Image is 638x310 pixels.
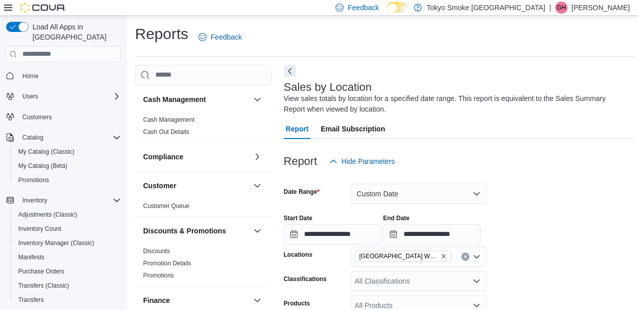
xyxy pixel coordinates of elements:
span: Feedback [211,32,242,42]
button: Customer [251,180,263,192]
label: Classifications [284,275,327,283]
h3: Sales by Location [284,81,372,93]
a: Purchase Orders [14,265,69,278]
p: Tokyo Smoke [GEOGRAPHIC_DATA] [427,2,546,14]
a: Transfers [14,294,48,306]
button: Customer [143,181,249,191]
button: Inventory [18,194,51,206]
a: Promotions [14,174,53,186]
a: Customer Queue [143,202,189,210]
span: My Catalog (Beta) [14,160,121,172]
h3: Finance [143,295,170,305]
h3: Compliance [143,152,183,162]
input: Dark Mode [387,2,409,13]
input: Press the down key to open a popover containing a calendar. [383,224,481,245]
button: Open list of options [473,301,481,309]
button: Open list of options [473,277,481,285]
a: Home [18,70,43,82]
span: Transfers [14,294,121,306]
span: Email Subscription [321,119,385,139]
button: Discounts & Promotions [143,226,249,236]
label: End Date [383,214,410,222]
button: Transfers [10,293,125,307]
a: Transfers (Classic) [14,280,73,292]
span: Discounts [143,247,170,255]
input: Press the down key to open a popover containing a calendar. [284,224,381,245]
h3: Cash Management [143,94,206,105]
button: Cash Management [143,94,249,105]
span: Report [286,119,309,139]
span: Home [18,70,121,82]
span: Users [18,90,121,102]
button: Catalog [18,131,47,144]
span: Inventory [18,194,121,206]
span: Transfers (Classic) [14,280,121,292]
span: Inventory [22,196,47,204]
span: Users [22,92,38,100]
button: Users [2,89,125,104]
span: Home [22,72,39,80]
button: Discounts & Promotions [251,225,263,237]
h1: Reports [135,24,188,44]
p: [PERSON_NAME] [572,2,630,14]
button: Transfers (Classic) [10,279,125,293]
button: Inventory Manager (Classic) [10,236,125,250]
button: Adjustments (Classic) [10,208,125,222]
span: Promotion Details [143,259,191,267]
p: | [549,2,551,14]
h3: Report [284,155,317,167]
span: Adjustments (Classic) [18,211,77,219]
span: Customers [22,113,52,121]
button: Users [18,90,42,102]
span: Promotions [18,176,49,184]
button: My Catalog (Beta) [10,159,125,173]
a: My Catalog (Classic) [14,146,79,158]
h3: Discounts & Promotions [143,226,226,236]
span: Inventory Count [14,223,121,235]
a: Promotions [143,272,174,279]
div: View sales totals by location for a specified date range. This report is equivalent to the Sales ... [284,93,629,115]
a: Cash Out Details [143,128,189,135]
a: Customers [18,111,56,123]
label: Products [284,299,310,307]
button: Compliance [143,152,249,162]
span: Promotions [143,271,174,280]
label: Date Range [284,188,320,196]
span: Catalog [22,133,43,142]
span: London Wellington Corners [355,251,451,262]
span: Load All Apps in [GEOGRAPHIC_DATA] [28,22,121,42]
span: Manifests [18,253,44,261]
button: Promotions [10,173,125,187]
span: Inventory Manager (Classic) [18,239,94,247]
span: My Catalog (Classic) [14,146,121,158]
a: Manifests [14,251,48,263]
a: Discounts [143,248,170,255]
button: Purchase Orders [10,264,125,279]
span: Manifests [14,251,121,263]
span: Promotions [14,174,121,186]
a: Adjustments (Classic) [14,209,81,221]
label: Locations [284,251,313,259]
button: Inventory Count [10,222,125,236]
a: Inventory Count [14,223,65,235]
button: Finance [251,294,263,306]
button: Next [284,65,296,77]
span: My Catalog (Classic) [18,148,75,156]
span: Transfers (Classic) [18,282,69,290]
span: Adjustments (Classic) [14,209,121,221]
label: Start Date [284,214,313,222]
span: Transfers [18,296,44,304]
button: Home [2,68,125,83]
a: Feedback [194,27,246,47]
span: Feedback [348,3,379,13]
span: Customer Queue [143,202,189,210]
div: Geoff Hudson [555,2,567,14]
button: Clear input [461,253,469,261]
span: Cash Management [143,116,194,124]
button: My Catalog (Classic) [10,145,125,159]
div: Discounts & Promotions [135,245,272,286]
button: Customers [2,110,125,124]
span: Inventory Manager (Classic) [14,237,121,249]
h3: Customer [143,181,176,191]
span: GH [557,2,566,14]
